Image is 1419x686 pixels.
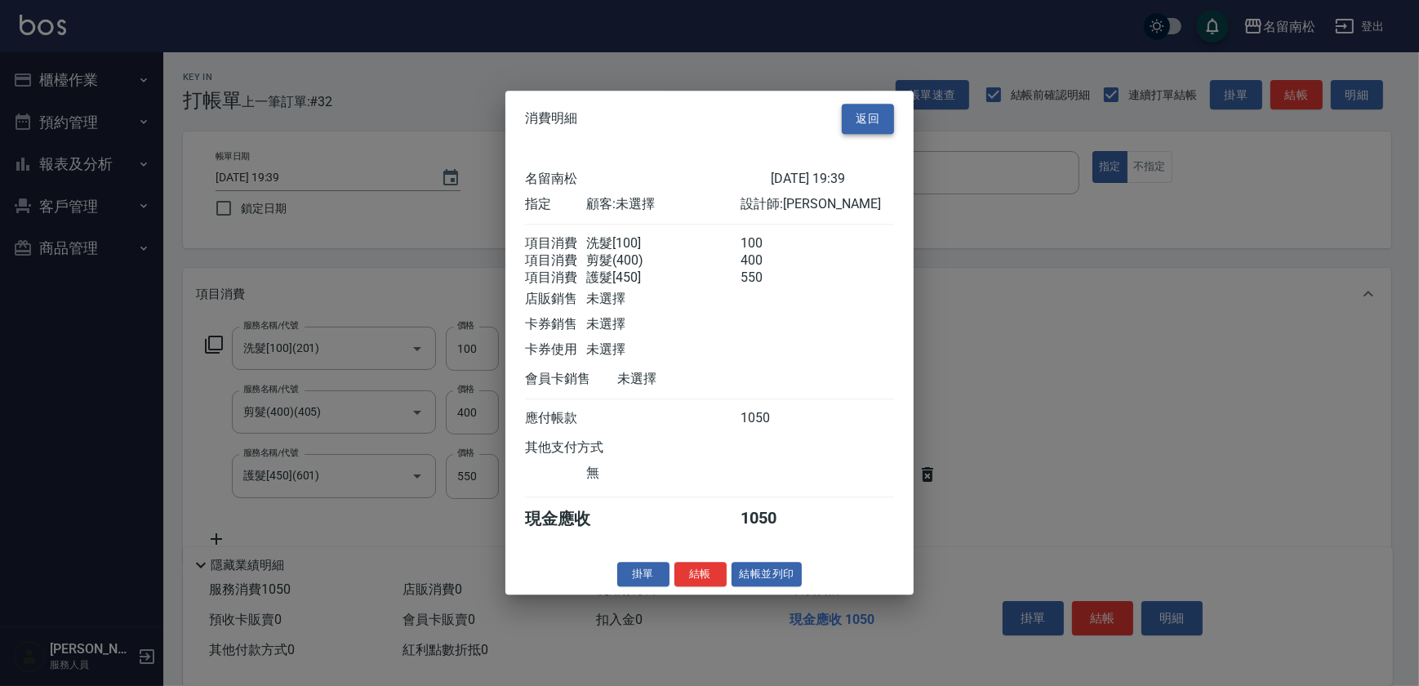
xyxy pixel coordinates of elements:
[586,291,740,308] div: 未選擇
[586,465,740,482] div: 無
[741,196,894,213] div: 設計師: [PERSON_NAME]
[525,269,586,287] div: 項目消費
[525,252,586,269] div: 項目消費
[771,171,894,188] div: [DATE] 19:39
[525,171,771,188] div: 名留南松
[586,269,740,287] div: 護髮[450]
[525,196,586,213] div: 指定
[525,508,617,530] div: 現金應收
[525,341,586,359] div: 卡券使用
[741,269,802,287] div: 550
[842,104,894,134] button: 返回
[525,235,586,252] div: 項目消費
[741,508,802,530] div: 1050
[674,562,727,587] button: 結帳
[525,316,586,333] div: 卡券銷售
[741,235,802,252] div: 100
[525,291,586,308] div: 店販銷售
[732,562,803,587] button: 結帳並列印
[586,341,740,359] div: 未選擇
[617,371,771,388] div: 未選擇
[525,371,617,388] div: 會員卡銷售
[525,410,586,427] div: 應付帳款
[525,439,648,457] div: 其他支付方式
[741,252,802,269] div: 400
[586,316,740,333] div: 未選擇
[525,111,577,127] span: 消費明細
[586,252,740,269] div: 剪髮(400)
[586,196,740,213] div: 顧客: 未選擇
[617,562,669,587] button: 掛單
[586,235,740,252] div: 洗髮[100]
[741,410,802,427] div: 1050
